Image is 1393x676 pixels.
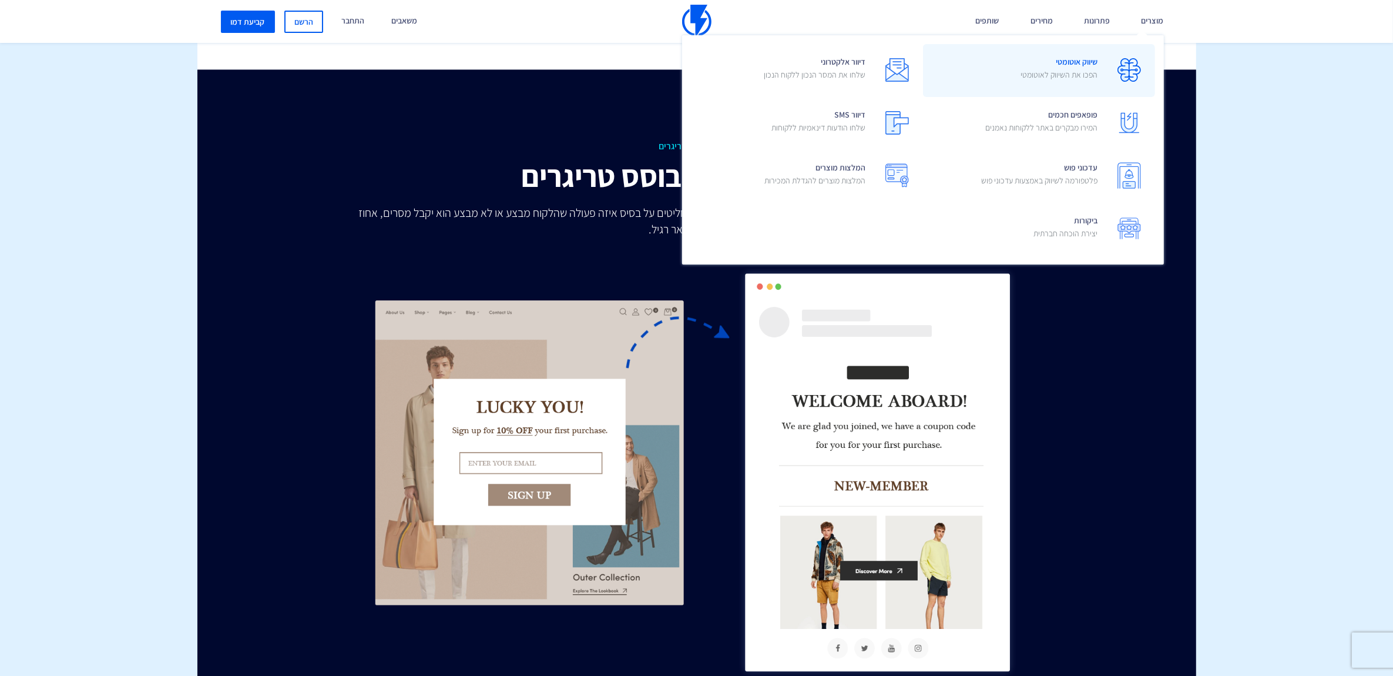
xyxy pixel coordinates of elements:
[221,11,275,33] a: קביעת דמו
[1021,69,1098,81] p: הפכו את השיווק לאוטומטי
[772,106,866,139] span: דיוור SMS
[765,175,866,186] p: המלצות מוצרים להגדלת המכירות
[764,53,866,86] span: דיוור אלקטרוני
[268,159,1126,193] h2: שיווק אוטומטי מבוסס טריגרים
[986,122,1098,133] p: המירו מבקרים באתר ללקוחות נאמנים
[691,150,923,203] a: המלצות מוצריםהמלצות מוצרים להגדלת המכירות
[691,44,923,97] a: דיוור אלקטרונישלחו את המסר הנכון ללקוח הנכון
[982,175,1098,186] p: פלטפורמה לשיווק באמצעות עדכוני פוש
[986,106,1098,139] span: פופאפים חכמים
[284,11,323,33] a: הרשם
[772,122,866,133] p: שלחו הודעות דינאמיות ללקוחות
[354,205,1040,237] p: תשלחו את הדואר האלקטרוני הנכון בדיוק בזמן הנכון באמצעות שיווק אוטומטי אתם מחליטים על בסיס איזה פע...
[765,159,866,192] span: המלצות מוצרים
[764,69,866,81] p: שלחו את המסר הנכון ללקוח הנכון
[923,44,1155,97] a: שיווק אוטומטיהפכו את השיווק לאוטומטי
[923,97,1155,150] a: פופאפים חכמיםהמירו מבקרים באתר ללקוחות נאמנים
[1034,212,1098,245] span: ביקורות
[1034,227,1098,239] p: יצירת הוכחה חברתית
[923,150,1155,203] a: עדכוני פושפלטפורמה לשיווק באמצעות עדכוני פוש
[691,97,923,150] a: דיוור SMSשלחו הודעות דינאמיות ללקוחות
[268,140,1126,153] span: מגוון רחב של טריגרים
[1021,53,1098,86] span: שיווק אוטומטי
[923,203,1155,256] a: ביקורותיצירת הוכחה חברתית
[982,159,1098,192] span: עדכוני פוש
